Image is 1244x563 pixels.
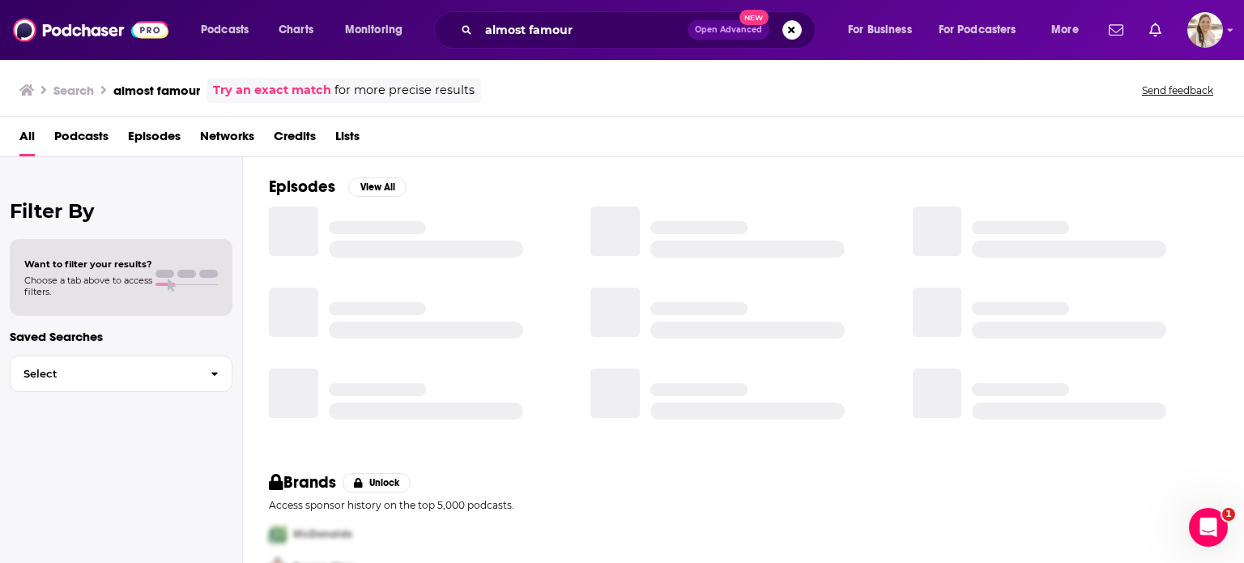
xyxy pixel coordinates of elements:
[201,19,249,41] span: Podcasts
[10,356,232,392] button: Select
[13,15,168,45] img: Podchaser - Follow, Share and Rate Podcasts
[1102,16,1130,44] a: Show notifications dropdown
[1187,12,1223,48] img: User Profile
[345,19,403,41] span: Monitoring
[274,123,316,156] a: Credits
[269,177,407,197] a: EpisodesView All
[24,275,152,297] span: Choose a tab above to access filters.
[1187,12,1223,48] span: Logged in as acquavie
[200,123,254,156] a: Networks
[269,499,1218,511] p: Access sponsor history on the top 5,000 podcasts.
[1137,83,1218,97] button: Send feedback
[348,177,407,197] button: View All
[1051,19,1079,41] span: More
[1222,508,1235,521] span: 1
[268,17,323,43] a: Charts
[343,473,411,493] button: Unlock
[848,19,912,41] span: For Business
[24,258,152,270] span: Want to filter your results?
[11,369,198,379] span: Select
[53,83,94,98] h3: Search
[688,20,769,40] button: Open AdvancedNew
[19,123,35,156] a: All
[334,81,475,100] span: for more precise results
[269,177,335,197] h2: Episodes
[739,10,769,25] span: New
[1040,17,1099,43] button: open menu
[334,17,424,43] button: open menu
[128,123,181,156] a: Episodes
[939,19,1016,41] span: For Podcasters
[335,123,360,156] a: Lists
[190,17,270,43] button: open menu
[837,17,932,43] button: open menu
[54,123,109,156] a: Podcasts
[1187,12,1223,48] button: Show profile menu
[695,26,762,34] span: Open Advanced
[213,81,331,100] a: Try an exact match
[928,17,1040,43] button: open menu
[449,11,831,49] div: Search podcasts, credits, & more...
[262,518,293,551] img: First Pro Logo
[293,527,352,541] span: McDonalds
[113,83,200,98] h3: almost famour
[10,199,232,223] h2: Filter By
[279,19,313,41] span: Charts
[1143,16,1168,44] a: Show notifications dropdown
[479,17,688,43] input: Search podcasts, credits, & more...
[1189,508,1228,547] iframe: Intercom live chat
[269,472,336,493] h2: Brands
[10,329,232,344] p: Saved Searches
